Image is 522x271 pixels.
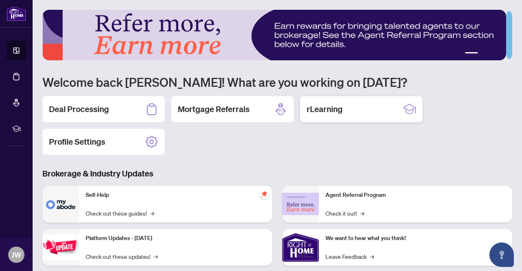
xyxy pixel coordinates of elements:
a: Leave Feedback→ [325,252,374,261]
img: Self-Help [42,186,79,223]
span: → [150,209,154,218]
img: Agent Referral Program [282,193,319,215]
button: 5 [501,52,504,55]
h3: Brokerage & Industry Updates [42,168,512,179]
span: pushpin [259,189,269,199]
h2: Mortgage Referrals [178,104,250,115]
img: Slide 0 [42,10,506,60]
p: We want to hear what you think! [325,234,506,243]
span: → [154,252,158,261]
button: 4 [494,52,498,55]
p: Platform Updates - [DATE] [86,234,266,243]
h1: Welcome back [PERSON_NAME]! What are you working on [DATE]? [42,74,512,90]
h2: rLearning [307,104,343,115]
button: 1 [465,52,478,55]
button: Open asap [489,242,514,267]
a: Check out these guides!→ [86,209,154,218]
img: Platform Updates - July 21, 2025 [42,234,79,260]
button: 2 [481,52,484,55]
p: Self-Help [86,191,266,200]
img: We want to hear what you think! [282,229,319,266]
img: logo [7,6,26,21]
span: JW [11,249,21,260]
a: Check out these updates!→ [86,252,158,261]
span: → [370,252,374,261]
p: Agent Referral Program [325,191,506,200]
a: Check it out!→ [325,209,364,218]
span: → [360,209,364,218]
h2: Deal Processing [49,104,109,115]
button: 3 [488,52,491,55]
h2: Profile Settings [49,136,105,148]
